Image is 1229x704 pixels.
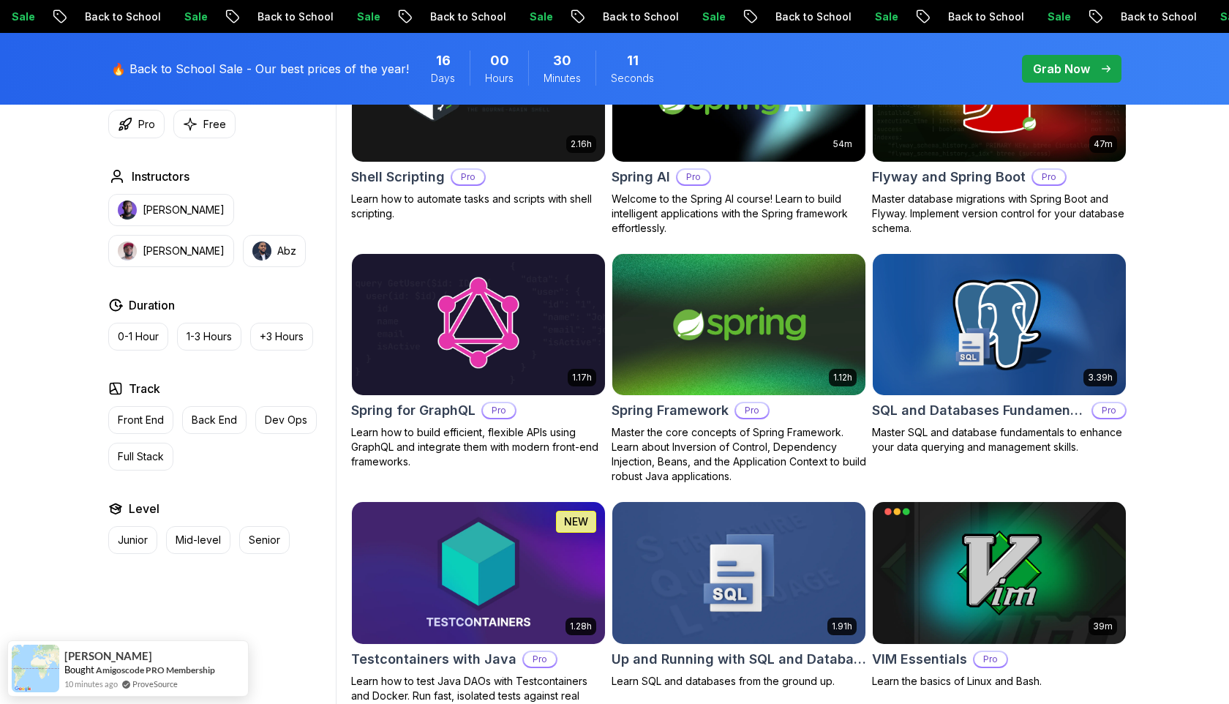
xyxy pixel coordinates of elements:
h2: Spring Framework [612,400,729,421]
p: Sale [384,10,431,24]
p: Pro [1093,403,1125,418]
a: VIM Essentials card39mVIM EssentialsProLearn the basics of Linux and Bash. [872,501,1127,689]
p: 🔥 Back to School Sale - Our best prices of the year! [111,60,409,78]
p: Learn how to build efficient, flexible APIs using GraphQL and integrate them with modern front-en... [351,425,606,469]
h2: Up and Running with SQL and Databases [612,649,866,670]
button: instructor imgAbz [243,235,306,267]
p: Welcome to the Spring AI course! Learn to build intelligent applications with the Spring framewor... [612,192,866,236]
p: Pro [1033,170,1065,184]
p: 1.17h [572,372,592,383]
img: VIM Essentials card [873,502,1126,644]
p: Pro [483,403,515,418]
p: Sale [902,10,949,24]
p: 1.28h [570,621,592,632]
p: 1.12h [833,372,852,383]
h2: Level [129,500,159,517]
p: Sale [557,10,604,24]
p: Dev Ops [265,413,307,427]
h2: Instructors [132,168,189,185]
span: [PERSON_NAME] [64,650,152,662]
p: Learn how to automate tasks and scripts with shell scripting. [351,192,606,221]
p: Back End [192,413,237,427]
span: Bought [64,664,94,675]
p: Sale [211,10,258,24]
p: Free [203,117,226,132]
img: instructor img [118,241,137,261]
p: Full Stack [118,449,164,464]
p: 1-3 Hours [187,329,232,344]
p: Sale [729,10,776,24]
p: Senior [249,533,280,547]
button: Senior [239,526,290,554]
button: 1-3 Hours [177,323,241,351]
p: Learn the basics of Linux and Bash. [872,674,1127,689]
a: ProveSource [132,678,178,690]
h2: Spring for GraphQL [351,400,476,421]
button: 0-1 Hour [108,323,168,351]
a: Spring Framework card1.12hSpring FrameworkProMaster the core concepts of Spring Framework. Learn ... [612,253,866,484]
p: Back to School [803,10,902,24]
button: Mid-level [166,526,230,554]
button: Dev Ops [255,406,317,434]
a: Spring AI card54mSpring AIProWelcome to the Spring AI course! Learn to build intelligent applicat... [612,19,866,236]
button: +3 Hours [250,323,313,351]
img: instructor img [252,241,271,261]
a: Shell Scripting card2.16hShell ScriptingProLearn how to automate tasks and scripts with shell scr... [351,19,606,221]
img: Up and Running with SQL and Databases card [612,502,865,644]
span: 30 Minutes [553,50,571,71]
button: Full Stack [108,443,173,471]
p: [PERSON_NAME] [143,203,225,217]
p: Master database migrations with Spring Boot and Flyway. Implement version control for your databa... [872,192,1127,236]
p: Pro [524,652,556,667]
button: Free [173,110,236,138]
button: instructor img[PERSON_NAME] [108,194,234,226]
p: 39m [1093,621,1113,632]
h2: SQL and Databases Fundamentals [872,400,1086,421]
button: Pro [108,110,165,138]
img: Spring Framework card [612,254,865,396]
p: Back to School [630,10,729,24]
p: Pro [677,170,710,184]
a: Up and Running with SQL and Databases card1.91hUp and Running with SQL and DatabasesLearn SQL and... [612,501,866,689]
a: SQL and Databases Fundamentals card3.39hSQL and Databases FundamentalsProMaster SQL and database ... [872,253,1127,455]
p: Sale [1075,10,1121,24]
p: Back to School [112,10,211,24]
img: provesource social proof notification image [12,645,59,692]
a: Spring for GraphQL card1.17hSpring for GraphQLProLearn how to build efficient, flexible APIs usin... [351,253,606,470]
h2: Track [129,380,160,397]
img: Spring for GraphQL card [352,254,605,396]
p: Front End [118,413,164,427]
p: 54m [833,138,852,150]
p: 0-1 Hour [118,329,159,344]
p: Junior [118,533,148,547]
p: +3 Hours [260,329,304,344]
p: NEW [564,514,588,529]
img: Testcontainers with Java card [345,498,611,647]
span: 11 Seconds [627,50,639,71]
span: 10 minutes ago [64,678,118,690]
h2: Spring AI [612,167,670,187]
p: Learn SQL and databases from the ground up. [612,674,866,689]
h2: Duration [129,296,175,314]
h2: Flyway and Spring Boot [872,167,1026,187]
button: Back End [182,406,247,434]
p: Pro [452,170,484,184]
button: Front End [108,406,173,434]
p: Back to School [457,10,557,24]
p: 47m [1094,138,1113,150]
p: 3.39h [1088,372,1113,383]
p: Grab Now [1033,60,1090,78]
p: Sale [39,10,86,24]
h2: Shell Scripting [351,167,445,187]
span: 16 Days [436,50,451,71]
span: Hours [485,71,514,86]
img: SQL and Databases Fundamentals card [873,254,1126,396]
p: Back to School [285,10,384,24]
a: Flyway and Spring Boot card47mFlyway and Spring BootProMaster database migrations with Spring Boo... [872,19,1127,236]
p: Master SQL and database fundamentals to enhance your data querying and management skills. [872,425,1127,454]
p: Abz [277,244,296,258]
button: Junior [108,526,157,554]
h2: Testcontainers with Java [351,649,516,670]
p: [PERSON_NAME] [143,244,225,258]
span: Days [431,71,455,86]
